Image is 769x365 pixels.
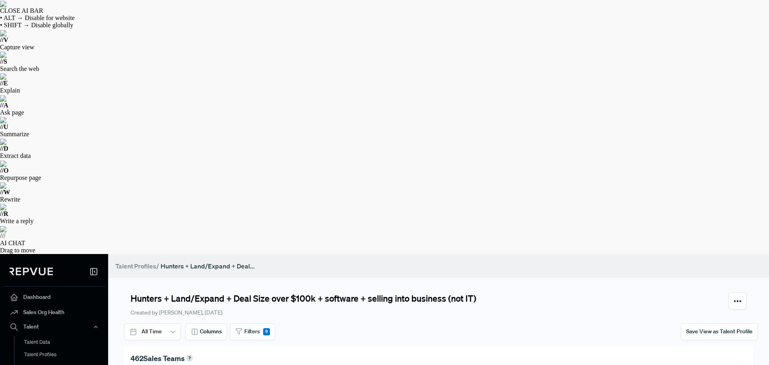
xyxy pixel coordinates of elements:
[3,305,105,320] a: Sales Org Health
[115,262,156,270] span: Talent Profiles
[156,262,159,270] span: /
[131,309,222,316] span: Created by [PERSON_NAME], [DATE]
[3,320,105,334] button: Talent
[200,327,222,336] span: Columns
[230,323,275,340] button: Filters9
[14,348,116,361] a: Talent Profiles
[161,262,255,270] strong: Hunters + Land/Expand + Deal...
[14,336,116,349] a: Talent Data
[131,292,476,304] h3: Hunters + Land/Expand + Deal Size over $100k + software + selling into business (not IT)
[185,323,227,340] button: Columns
[244,327,260,336] span: Filters
[10,268,53,276] img: RepVue
[263,328,270,335] div: 9
[681,323,758,340] button: Save View as Talent Profile
[3,290,105,305] a: Dashboard
[686,328,753,335] span: Save View as Talent Profile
